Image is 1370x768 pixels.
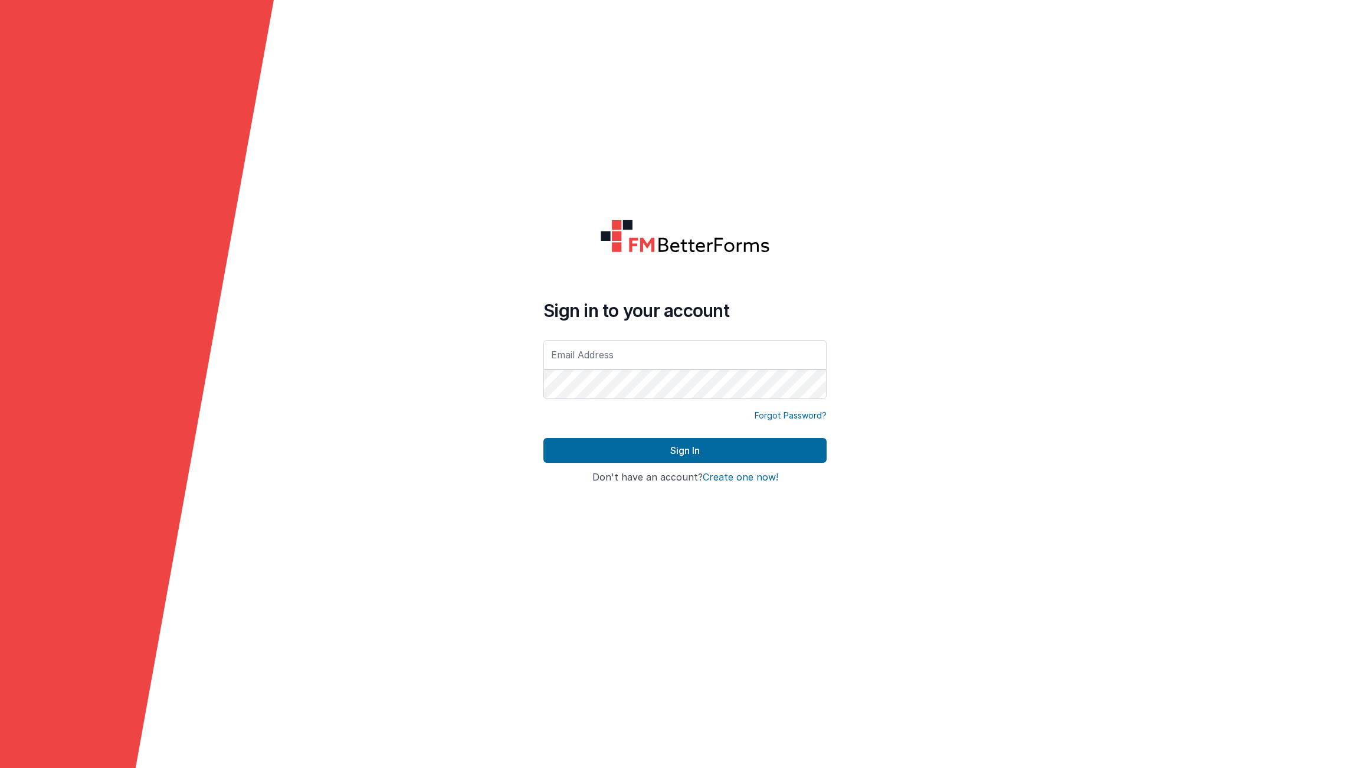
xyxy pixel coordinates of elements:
[703,472,778,483] button: Create one now!
[543,472,827,483] h4: Don't have an account?
[543,438,827,463] button: Sign In
[543,300,827,321] h4: Sign in to your account
[543,340,827,370] input: Email Address
[755,410,827,421] a: Forgot Password?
